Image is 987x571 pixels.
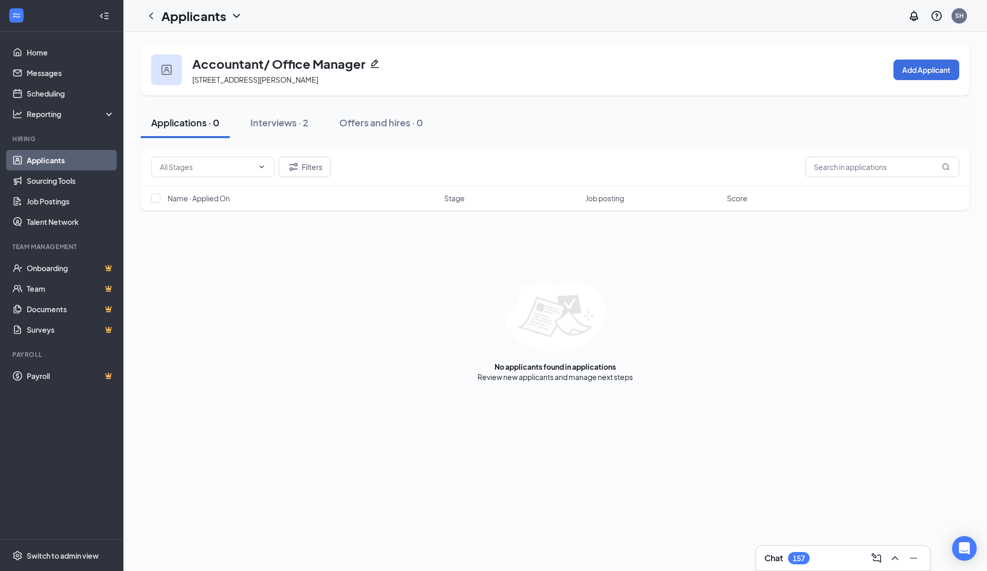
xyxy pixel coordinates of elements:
[12,109,23,119] svg: Analysis
[889,552,901,564] svg: ChevronUp
[27,83,115,104] a: Scheduling
[27,299,115,319] a: DocumentsCrown
[955,11,964,20] div: SH
[151,116,220,129] div: Applications · 0
[99,11,109,21] svg: Collapse
[161,7,226,25] h1: Applicants
[27,63,115,83] a: Messages
[727,193,747,203] span: Score
[505,282,606,351] img: empty-state
[907,552,920,564] svg: Minimize
[12,550,23,561] svg: Settings
[161,65,172,75] img: user icon
[764,553,783,564] h3: Chat
[27,109,115,119] div: Reporting
[27,150,115,170] a: Applicants
[250,116,308,129] div: Interviews · 2
[908,10,920,22] svg: Notifications
[230,10,243,22] svg: ChevronDown
[870,552,883,564] svg: ComposeMessage
[942,163,950,171] svg: MagnifyingGlass
[478,372,633,382] div: Review new applicants and manage next steps
[192,55,365,72] h3: Accountant/ Office Manager
[893,60,959,80] button: Add Applicant
[793,554,805,563] div: 157
[887,550,903,566] button: ChevronUp
[952,536,977,561] div: Open Intercom Messenger
[258,163,266,171] svg: ChevronDown
[27,212,115,232] a: Talent Network
[11,10,22,21] svg: WorkstreamLogo
[12,242,113,251] div: Team Management
[27,366,115,386] a: PayrollCrown
[495,361,616,372] div: No applicants found in applications
[586,193,624,203] span: Job posting
[168,193,230,203] span: Name · Applied On
[287,161,300,173] svg: Filter
[27,258,115,278] a: OnboardingCrown
[444,193,465,203] span: Stage
[805,157,959,177] input: Search in applications
[192,75,318,84] span: [STREET_ADDRESS][PERSON_NAME]
[930,10,943,22] svg: QuestionInfo
[370,59,380,69] svg: Pencil
[905,550,922,566] button: Minimize
[12,350,113,359] div: Payroll
[27,191,115,212] a: Job Postings
[279,157,331,177] button: Filter Filters
[160,161,253,173] input: All Stages
[868,550,885,566] button: ComposeMessage
[27,42,115,63] a: Home
[145,10,157,22] svg: ChevronLeft
[27,278,115,299] a: TeamCrown
[339,116,423,129] div: Offers and hires · 0
[27,170,115,191] a: Sourcing Tools
[27,550,99,561] div: Switch to admin view
[12,135,113,143] div: Hiring
[27,319,115,340] a: SurveysCrown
